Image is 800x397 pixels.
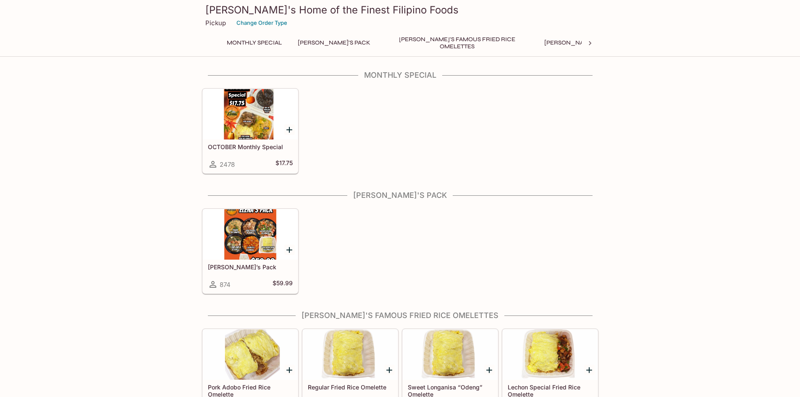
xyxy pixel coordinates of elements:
h4: [PERSON_NAME]'s Famous Fried Rice Omelettes [202,311,598,320]
a: [PERSON_NAME]’s Pack874$59.99 [202,209,298,294]
button: Add Elena’s Pack [284,245,295,255]
button: Add Regular Fried Rice Omelette [384,365,395,375]
h5: $17.75 [275,159,293,169]
h4: [PERSON_NAME]'s Pack [202,191,598,200]
h5: OCTOBER Monthly Special [208,143,293,150]
button: [PERSON_NAME]'s Famous Fried Rice Omelettes [382,37,533,49]
button: [PERSON_NAME]'s Pack [293,37,375,49]
button: [PERSON_NAME]'s Mixed Plates [540,37,647,49]
button: Change Order Type [233,16,291,29]
a: OCTOBER Monthly Special2478$17.75 [202,89,298,174]
div: OCTOBER Monthly Special [203,89,298,139]
span: 2478 [220,160,235,168]
h5: [PERSON_NAME]’s Pack [208,263,293,271]
h3: [PERSON_NAME]'s Home of the Finest Filipino Foods [205,3,595,16]
button: Add OCTOBER Monthly Special [284,124,295,135]
h4: Monthly Special [202,71,598,80]
div: Lechon Special Fried Rice Omelette [503,329,598,380]
div: Sweet Longanisa “Odeng” Omelette [403,329,498,380]
div: Pork Adobo Fried Rice Omelette [203,329,298,380]
button: Monthly Special [222,37,286,49]
button: Add Sweet Longanisa “Odeng” Omelette [484,365,495,375]
button: Add Lechon Special Fried Rice Omelette [584,365,595,375]
button: Add Pork Adobo Fried Rice Omelette [284,365,295,375]
h5: $59.99 [273,279,293,289]
p: Pickup [205,19,226,27]
span: 874 [220,281,231,289]
div: Regular Fried Rice Omelette [303,329,398,380]
h5: Regular Fried Rice Omelette [308,384,393,391]
div: Elena’s Pack [203,209,298,260]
